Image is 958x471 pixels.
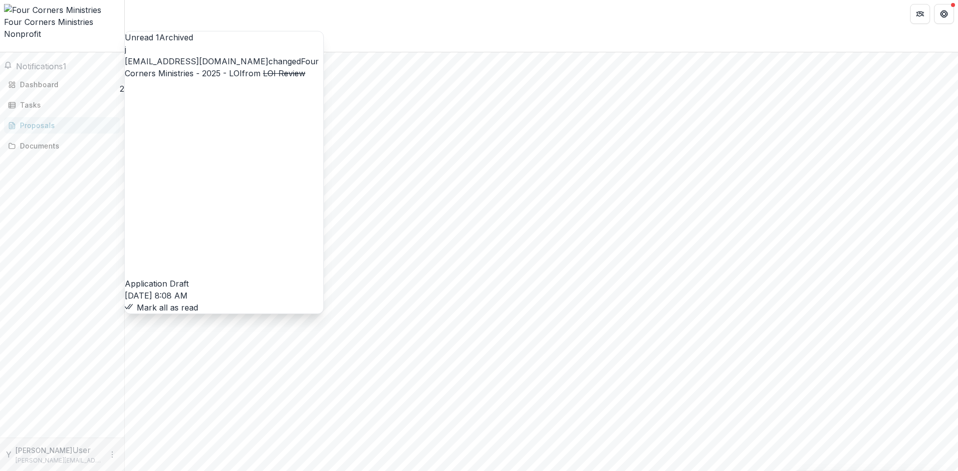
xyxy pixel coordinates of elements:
span: [EMAIL_ADDRESS][DOMAIN_NAME] [125,56,268,66]
a: Proposals [4,117,120,134]
div: Four Corners Ministries [4,16,120,28]
a: Documents [4,138,120,154]
p: [PERSON_NAME] [15,445,72,456]
button: Get Help [934,4,954,24]
p: [PERSON_NAME][EMAIL_ADDRESS][DOMAIN_NAME] [15,456,102,465]
span: 1 [63,61,66,71]
span: Notifications [16,61,63,71]
s: LOI Review [263,68,305,78]
p: [DATE] 8:08 AM [125,290,323,302]
button: More [106,449,118,461]
span: Nonprofit [4,29,41,39]
p: User [72,444,91,456]
h2: Four Corners Ministries - 2025 - LOI [125,64,958,76]
div: Tasks [20,100,112,110]
a: Dashboard [4,76,120,93]
div: Proposals [20,120,112,131]
div: Yancy [6,449,11,461]
div: The [PERSON_NAME] Foundation [125,52,958,64]
span: Application Draft [125,279,189,289]
div: Documents [20,141,112,151]
button: Mark all as read [125,302,198,314]
div: Dashboard [20,79,112,90]
p: changed from [125,55,323,290]
a: Tasks [4,97,120,113]
img: Four Corners Ministries [4,4,120,16]
button: Partners [910,4,930,24]
button: Notifications1 [4,60,66,72]
div: jcline@bolickfoundation.org [125,43,323,55]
